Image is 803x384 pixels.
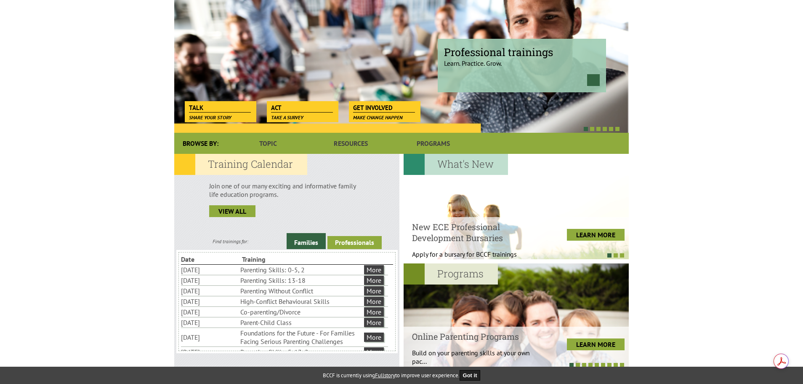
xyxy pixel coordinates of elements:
a: More [364,297,384,306]
li: Parenting Without Conflict [240,286,362,296]
li: [DATE] [181,286,239,296]
a: Act Take a survey [267,101,337,113]
li: Foundations for the Future - For Families Facing Serious Parenting Challenges [240,328,362,346]
a: view all [209,205,255,217]
div: Browse By: [174,133,227,154]
a: Professionals [327,236,382,249]
li: Training [242,254,301,264]
span: Act [271,103,333,113]
span: Share your story [189,114,231,121]
a: More [364,265,384,274]
a: More [364,333,384,342]
a: Talk Share your story [185,101,255,113]
li: [DATE] [181,332,239,342]
li: [DATE] [181,275,239,285]
li: Date [181,254,240,264]
p: Build on your parenting skills at your own pac... [412,349,538,365]
a: LEARN MORE [567,229,625,241]
span: Talk [189,103,251,113]
p: Apply for a bursary for BCCF trainings West... [412,250,538,267]
a: More [364,307,384,317]
li: [DATE] [181,296,239,306]
li: [DATE] [181,317,239,328]
li: Parenting Skills: 13-18 [240,275,362,285]
a: Programs [392,133,475,154]
li: Co-parenting/Divorce [240,307,362,317]
li: High-Conflict Behavioural Skills [240,296,362,306]
a: Fullstory [375,372,395,379]
h4: Online Parenting Programs [412,331,538,342]
li: [DATE] [181,347,239,357]
button: Got it [460,370,481,381]
span: Get Involved [353,103,415,113]
p: Join one of our many exciting and informative family life education programs. [209,182,364,199]
a: More [364,286,384,295]
div: Find trainings for: [174,238,287,244]
li: Parent-Child Class [240,317,362,328]
li: [DATE] [181,265,239,275]
span: Make change happen [353,114,403,121]
a: LEARN MORE [567,338,625,350]
a: More [364,318,384,327]
a: Families [287,233,326,249]
a: More [364,276,384,285]
li: Parenting Skills: 0-5, 2 [240,265,362,275]
h2: What's New [404,154,508,175]
li: Parenting Skills: 5-13, 2 [240,347,362,357]
h4: New ECE Professional Development Bursaries [412,221,538,243]
p: Learn. Practice. Grow. [444,52,600,67]
h2: Programs [404,263,498,285]
li: [DATE] [181,307,239,317]
a: Get Involved Make change happen [349,101,419,113]
span: Take a survey [271,114,303,121]
a: Topic [227,133,309,154]
h2: Training Calendar [174,154,307,175]
a: More [364,347,384,357]
a: Resources [309,133,392,154]
span: Professional trainings [444,45,600,59]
